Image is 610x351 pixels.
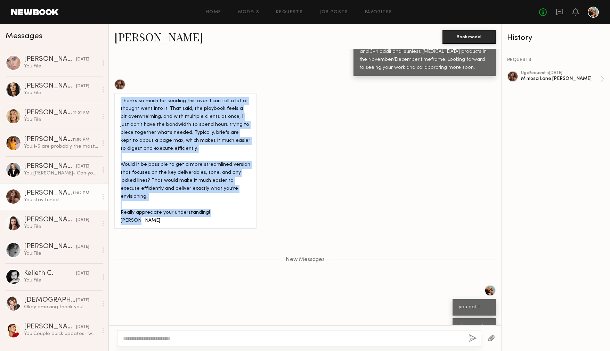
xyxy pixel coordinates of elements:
[24,270,76,277] div: Kelleth C.
[76,83,89,90] div: [DATE]
[24,56,76,63] div: [PERSON_NAME]
[238,10,259,15] a: Models
[24,243,76,250] div: [PERSON_NAME]
[121,97,250,225] div: Thanks so much for sending this over. I can tell a lot of thought went into it. That said, the pl...
[276,10,303,15] a: Requests
[521,71,604,87] a: ugcRequest •[DATE]Mimosa Lane [PERSON_NAME]
[521,75,600,82] div: Mimosa Lane [PERSON_NAME]
[319,10,348,15] a: Job Posts
[24,63,98,70] div: You: File
[76,244,89,250] div: [DATE]
[507,58,604,63] div: REQUESTS
[76,297,89,304] div: [DATE]
[24,304,98,310] div: Okay amazing thank you!
[73,110,89,116] div: 11:01 PM
[24,297,76,304] div: [DEMOGRAPHIC_DATA][PERSON_NAME]
[114,29,203,44] a: [PERSON_NAME]
[72,190,89,197] div: 11:02 PM
[24,324,76,330] div: [PERSON_NAME]
[76,56,89,63] div: [DATE]
[286,257,325,263] span: New Messages
[24,217,76,223] div: [PERSON_NAME]
[24,330,98,337] div: You: Couple quick updates- we’d like to start with 1–2 videos based on updated scripts plus 4 or ...
[24,277,98,284] div: You: File
[442,33,496,39] a: Book model
[365,10,392,15] a: Favorites
[24,197,98,203] div: You: stay tuned
[206,10,221,15] a: Home
[72,137,89,143] div: 11:00 PM
[459,323,489,331] div: stay tuned
[76,324,89,330] div: [DATE]
[459,303,489,311] div: you got it
[24,83,76,90] div: [PERSON_NAME]
[76,163,89,170] div: [DATE]
[76,270,89,277] div: [DATE]
[442,30,496,44] button: Book model
[24,136,72,143] div: [PERSON_NAME]
[24,170,98,177] div: You: [PERSON_NAME]- Can you provide your order # so we can send tracking please... thanks!
[24,116,98,123] div: You: File
[76,217,89,223] div: [DATE]
[24,223,98,230] div: You: File
[24,163,76,170] div: [PERSON_NAME]
[24,143,98,150] div: You: 1-6 are probably the most important-def feel free to make it your own and put your personali...
[24,190,72,197] div: [PERSON_NAME]
[24,250,98,257] div: You: File
[24,90,98,96] div: You: File
[24,109,73,116] div: [PERSON_NAME]
[507,34,604,42] div: History
[521,71,600,75] div: ugc Request • [DATE]
[6,32,42,40] span: Messages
